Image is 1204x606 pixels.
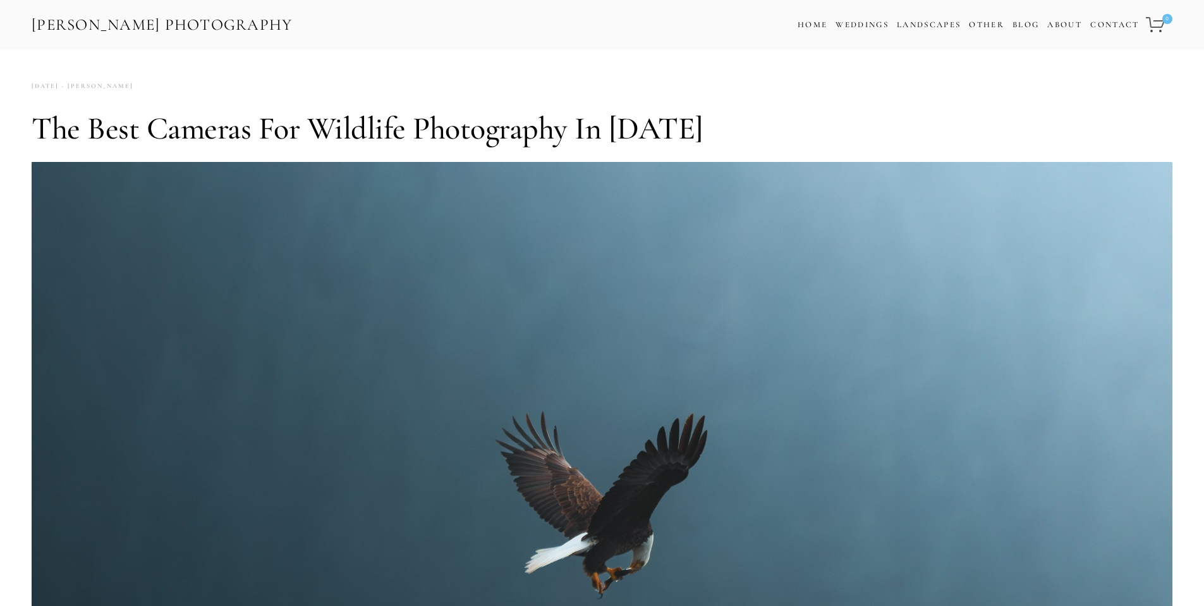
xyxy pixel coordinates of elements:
time: [DATE] [32,78,59,95]
a: [PERSON_NAME] [59,78,133,95]
a: Landscapes [897,20,961,30]
a: 0 items in cart [1144,9,1174,40]
a: About [1047,16,1082,34]
a: Contact [1090,16,1139,34]
span: 0 [1162,14,1172,24]
a: Other [969,20,1004,30]
a: Blog [1012,16,1039,34]
h1: The Best Cameras for Wildlife Photography in [DATE] [32,109,1172,147]
a: Home [798,16,827,34]
a: [PERSON_NAME] Photography [30,11,294,39]
a: Weddings [836,20,889,30]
